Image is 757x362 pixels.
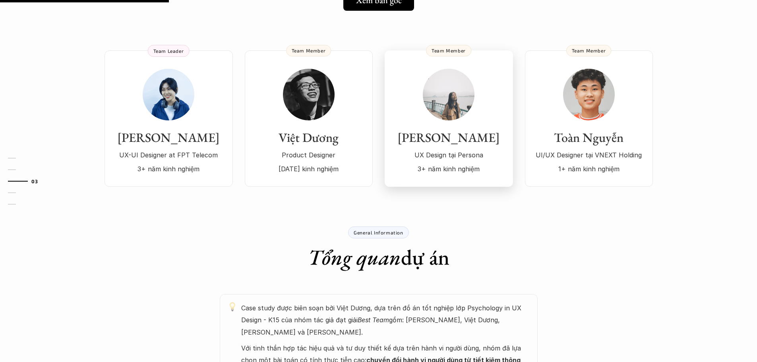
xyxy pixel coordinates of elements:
[112,163,225,175] p: 3+ năm kinh nghiệm
[112,149,225,161] p: UX-UI Designer at FPT Telecom
[308,243,401,271] em: Tổng quan
[241,302,530,338] p: Case study được biên soạn bởi Việt Dương, dựa trên đồ án tốt nghiệp lớp Psychology in UX Design -...
[525,50,653,187] a: Toàn NguyễnUI/UX Designer tại VNEXT Holding1+ năm kinh nghiệmTeam Member
[308,244,449,270] h1: dự án
[253,149,365,161] p: Product Designer
[8,176,46,186] a: 03
[354,230,403,235] p: General Information
[105,50,233,187] a: [PERSON_NAME]UX-UI Designer at FPT Telecom3+ năm kinh nghiệmTeam Leader
[292,48,326,53] p: Team Member
[153,48,184,54] p: Team Leader
[385,50,513,187] a: [PERSON_NAME]UX Design tại Persona3+ năm kinh nghiệmTeam Member
[358,316,389,324] em: Best Team
[572,48,606,53] p: Team Member
[533,130,645,145] h3: Toàn Nguyễn
[112,130,225,145] h3: [PERSON_NAME]
[31,178,38,184] strong: 03
[393,163,505,175] p: 3+ năm kinh nghiệm
[393,130,505,145] h3: [PERSON_NAME]
[245,50,373,187] a: Việt DươngProduct Designer[DATE] kinh nghiệmTeam Member
[533,149,645,161] p: UI/UX Designer tại VNEXT Holding
[432,48,466,53] p: Team Member
[253,163,365,175] p: [DATE] kinh nghiệm
[393,149,505,161] p: UX Design tại Persona
[253,130,365,145] h3: Việt Dương
[533,163,645,175] p: 1+ năm kinh nghiệm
